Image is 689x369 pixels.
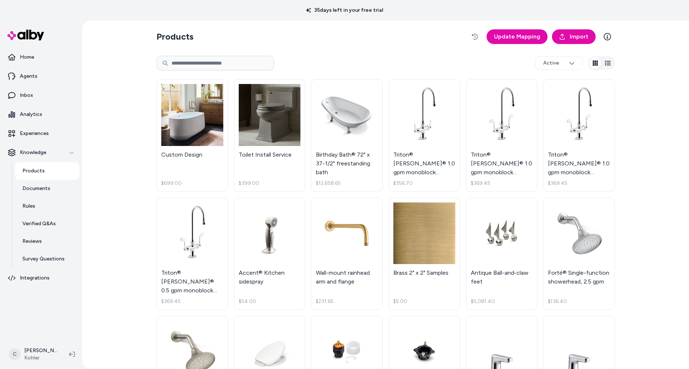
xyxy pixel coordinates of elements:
span: C [9,348,21,360]
a: Verified Q&As [15,215,79,233]
span: Import [570,32,588,41]
span: Update Mapping [494,32,540,41]
a: Documents [15,180,79,197]
a: Triton® Bowe® 1.0 gpm monoblock gooseneck bathroom sink faucet with aerated flow and lever handle... [389,79,460,192]
button: Active [535,56,582,70]
p: Documents [22,185,50,192]
button: Knowledge [3,144,79,161]
a: Inbox [3,87,79,104]
a: Birthday Bath® 72" x 37-1/2" freestanding bathBirthday Bath® 72" x 37-1/2" freestanding bath$12,6... [311,79,383,192]
img: alby Logo [7,30,44,40]
p: Rules [22,202,35,210]
a: Integrations [3,269,79,287]
a: Experiences [3,125,79,142]
a: Forté® Single-function showerhead, 2.5 gpmForté® Single-function showerhead, 2.5 gpm$136.40 [543,198,615,310]
p: Reviews [22,238,42,245]
a: Import [552,29,596,44]
h2: Products [156,31,194,43]
a: Brass 2" x 2" SamplesBrass 2" x 2" Samples$5.00 [389,198,460,310]
a: Triton® Bowe® 1.0 gpm monoblock gooseneck bathroom sink faucet with laminar flow and wristblade h... [543,79,615,192]
a: Triton® Bowe® 1.0 gpm monoblock gooseneck bathroom sink faucet with aerated flow and wristblade h... [466,79,538,192]
a: Accent® Kitchen sidesprayAccent® Kitchen sidespray$54.00 [234,198,306,310]
p: Integrations [20,274,50,282]
p: Experiences [20,130,49,137]
a: Wall-mount rainhead arm and flangeWall-mount rainhead arm and flange$231.65 [311,198,383,310]
p: Home [20,54,34,61]
p: 35 days left in your free trial [302,7,387,14]
p: Products [22,167,45,175]
span: Kohler [24,354,57,362]
p: Knowledge [20,149,46,156]
p: Agents [20,73,37,80]
p: [PERSON_NAME] [24,347,57,354]
a: Products [15,162,79,180]
a: Toilet Install ServiceToilet Install Service$399.00 [234,79,306,192]
a: Analytics [3,106,79,123]
p: Verified Q&As [22,220,56,227]
p: Survey Questions [22,255,65,263]
button: C[PERSON_NAME]Kohler [4,343,63,366]
a: Antique Ball-and-claw feetAntique Ball-and-claw feet$5,081.40 [466,198,538,310]
a: Survey Questions [15,250,79,268]
a: Reviews [15,233,79,250]
a: Update Mapping [487,29,548,44]
a: Triton® Bowe® 0.5 gpm monoblock gooseneck bathroom sink faucet with laminar flow and wristblade h... [156,198,228,310]
a: Rules [15,197,79,215]
p: Inbox [20,92,33,99]
a: Custom DesignCustom Design$699.00 [156,79,228,192]
p: Analytics [20,111,42,118]
a: Agents [3,67,79,85]
a: Home [3,48,79,66]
